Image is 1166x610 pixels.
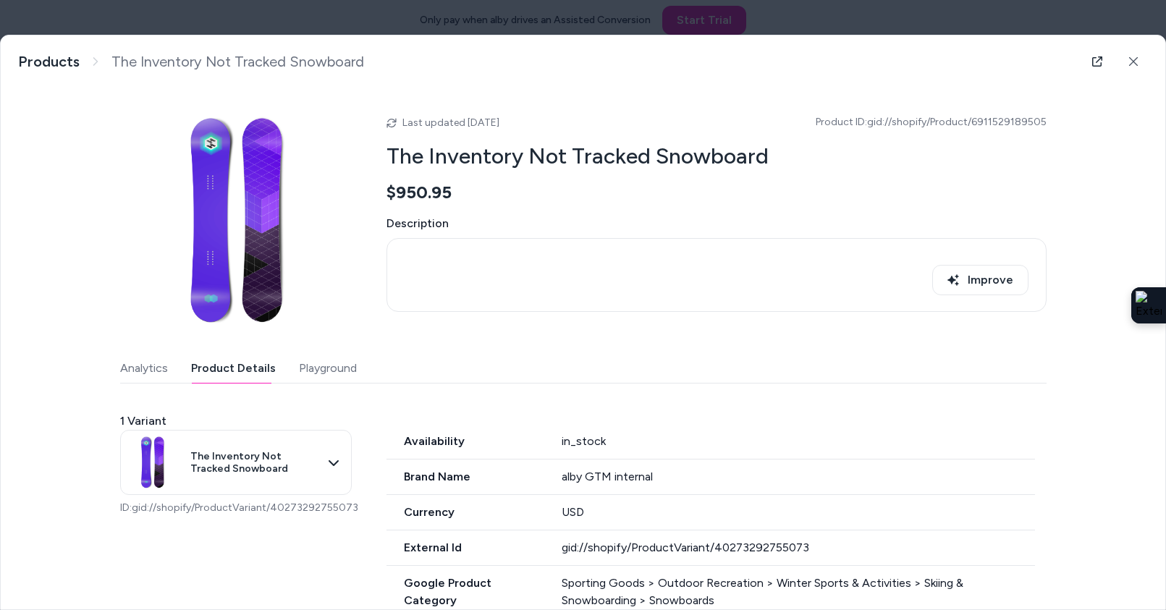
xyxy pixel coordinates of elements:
[124,433,182,491] img: snowboard_purple_hydrogen.png
[120,354,168,383] button: Analytics
[120,105,352,336] img: snowboard_purple_hydrogen.png
[402,117,499,129] span: Last updated [DATE]
[120,430,352,495] button: The Inventory Not Tracked Snowboard
[120,412,166,430] span: 1 Variant
[191,354,276,383] button: Product Details
[562,539,1035,556] div: gid://shopify/ProductVariant/40273292755073
[386,433,545,450] span: Availability
[386,143,1047,170] h2: The Inventory Not Tracked Snowboard
[111,53,364,71] span: The Inventory Not Tracked Snowboard
[386,504,545,521] span: Currency
[562,433,1035,450] div: in_stock
[386,539,545,556] span: External Id
[816,115,1047,130] span: Product ID: gid://shopify/Product/6911529189505
[932,265,1028,295] button: Improve
[299,354,357,383] button: Playground
[18,53,80,71] a: Products
[386,215,1047,232] span: Description
[562,504,1035,521] div: USD
[386,182,452,203] span: $950.95
[18,53,364,71] nav: breadcrumb
[386,575,545,609] span: Google Product Category
[386,468,545,486] span: Brand Name
[120,501,352,515] p: ID: gid://shopify/ProductVariant/40273292755073
[562,575,1035,609] div: Sporting Goods > Outdoor Recreation > Winter Sports & Activities > Skiing & Snowboarding > Snowbo...
[562,468,1035,486] div: alby GTM internal
[190,450,319,475] span: The Inventory Not Tracked Snowboard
